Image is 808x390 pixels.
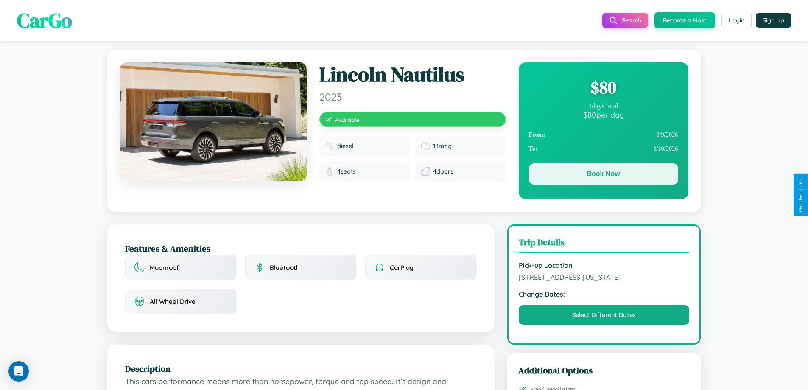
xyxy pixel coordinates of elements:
[335,116,360,123] span: Available
[529,110,678,119] div: $ 80 per day
[518,364,690,376] h3: Additional Options
[529,131,545,138] strong: From:
[421,167,430,176] img: Doors
[529,142,678,156] div: 3 / 10 / 2026
[529,76,678,99] div: $ 80
[125,362,477,375] h2: Description
[421,142,430,150] img: Fuel efficiency
[337,168,356,175] span: 4 seats
[390,264,414,272] span: CarPlay
[529,163,678,185] button: Book Now
[622,17,641,24] span: Search
[519,273,690,281] span: [STREET_ADDRESS][US_STATE]
[120,62,307,181] img: Lincoln Nautilus 2023
[270,264,300,272] span: Bluetooth
[519,305,690,325] button: Select Different Dates
[325,167,334,176] img: Seats
[433,168,453,175] span: 4 doors
[519,261,690,269] strong: Pick-up Location:
[519,236,690,253] h3: Trip Details
[756,13,791,28] button: Sign Up
[529,128,678,142] div: 3 / 9 / 2026
[150,264,179,272] span: Moonroof
[602,13,648,28] button: Search
[8,361,29,382] div: Open Intercom Messenger
[654,12,715,28] button: Become a Host
[721,13,752,28] button: Login
[319,90,506,103] span: 2023
[529,145,537,152] strong: To:
[325,142,334,150] img: Fuel type
[529,102,678,110] div: 1 days total
[17,6,72,34] span: CarGo
[433,142,452,150] span: 18 mpg
[519,290,690,298] strong: Change Dates:
[125,242,477,255] h2: Features & Amenities
[319,62,506,87] h1: Lincoln Nautilus
[150,297,196,306] span: All Wheel Drive
[798,178,804,212] div: Give Feedback
[337,142,354,150] span: diesel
